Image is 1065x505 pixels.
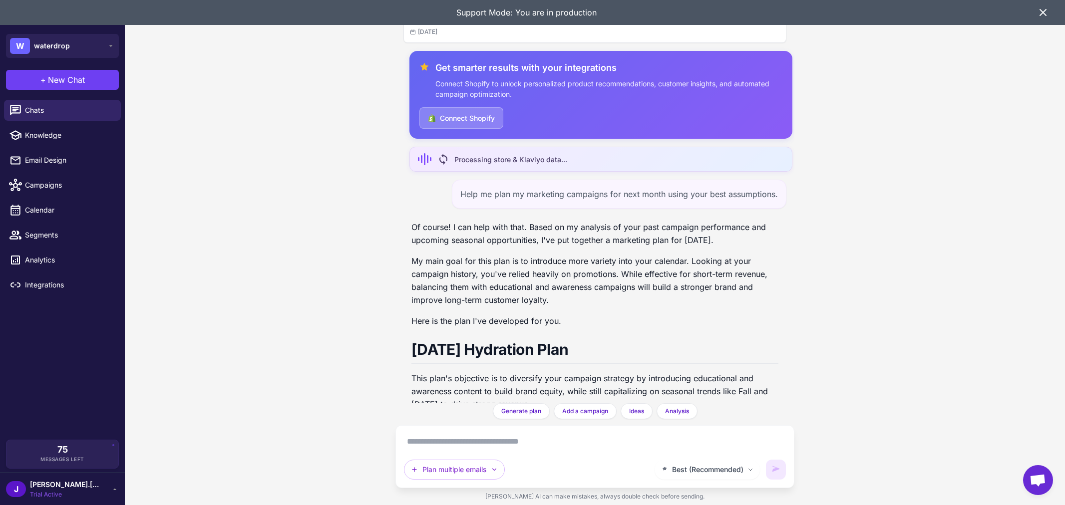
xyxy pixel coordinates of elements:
[25,279,113,290] span: Integrations
[25,105,113,116] span: Chats
[40,456,84,463] span: Messages Left
[4,225,121,246] a: Segments
[411,221,779,247] p: Of course! I can help with that. Based on my analysis of your past campaign performance and upcom...
[562,407,608,416] span: Add a campaign
[411,372,779,411] p: This plan's objective is to diversify your campaign strategy by introducing educational and aware...
[621,403,653,419] button: Ideas
[411,254,779,306] p: My main goal for this plan is to introduce more variety into your calendar. Looking at your campa...
[501,407,541,416] span: Generate plan
[419,107,503,129] button: Connect Shopify
[4,274,121,295] a: Integrations
[25,180,113,191] span: Campaigns
[1023,465,1053,495] div: Open chat
[435,61,783,74] h3: Get smarter results with your integrations
[554,403,617,419] button: Add a campaign
[25,254,113,265] span: Analytics
[672,464,743,475] span: Best (Recommended)
[6,70,119,90] button: +New Chat
[655,460,760,480] button: Best (Recommended)
[30,479,100,490] span: [PERSON_NAME].[PERSON_NAME]
[25,155,113,166] span: Email Design
[6,34,119,58] button: Wwaterdrop
[10,38,30,54] div: W
[34,40,70,51] span: waterdrop
[25,205,113,216] span: Calendar
[665,407,689,416] span: Analysis
[40,74,46,86] span: +
[4,175,121,196] a: Campaigns
[30,490,100,499] span: Trial Active
[493,403,550,419] button: Generate plan
[395,488,795,505] div: [PERSON_NAME] AI can make mistakes, always double check before sending.
[6,481,26,497] div: J
[4,200,121,221] a: Calendar
[57,445,68,454] span: 75
[454,154,567,165] span: Processing store & Klaviyo data...
[435,78,783,99] p: Connect Shopify to unlock personalized product recommendations, customer insights, and automated ...
[404,460,505,480] button: Plan multiple emails
[411,314,779,327] p: Here is the plan I've developed for you.
[4,150,121,171] a: Email Design
[48,74,85,86] span: New Chat
[657,403,698,419] button: Analysis
[452,180,786,209] div: Help me plan my marketing campaigns for next month using your best assumptions.
[25,130,113,141] span: Knowledge
[4,100,121,121] a: Chats
[25,230,113,241] span: Segments
[410,27,437,36] span: [DATE]
[437,153,449,165] span: sync
[4,250,121,270] a: Analytics
[4,125,121,146] a: Knowledge
[411,339,779,364] h1: [DATE] Hydration Plan
[629,407,644,416] span: Ideas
